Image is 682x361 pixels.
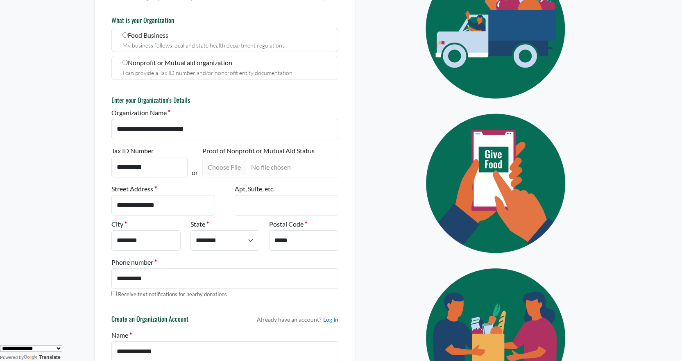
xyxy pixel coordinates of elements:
p: Already have an account? [257,315,338,324]
a: Log In [323,315,338,324]
a: Translate [24,354,61,360]
label: Postal Code [269,219,307,229]
label: Apt, Suite, etc. [235,184,274,194]
img: Eye Icon [407,106,587,261]
label: Street Address [111,184,157,194]
label: Receive text notifications for nearby donations [118,291,227,299]
input: Food Business My business follows local and state health department regulations [122,32,128,38]
h6: Create an Organization Account [111,315,188,327]
img: Google Translate [24,355,39,361]
label: Food Business [111,28,338,52]
label: Phone number [111,257,157,267]
label: Organization Name [111,108,170,118]
h6: Enter your Organization's Details [111,96,338,104]
label: Tax ID Number [111,146,154,156]
h6: What is your Organization [111,16,338,24]
p: or [192,168,198,177]
small: My business follows local and state health department regulations [122,42,285,49]
label: State [190,219,209,229]
small: I can provide a Tax ID number and/or nonprofit entity documentation [122,69,292,76]
label: Nonprofit or Mutual aid organization [111,56,338,80]
label: City [111,219,127,229]
label: Name [111,330,132,340]
label: Proof of Nonprofit or Mutual Aid Status [202,146,315,156]
input: Nonprofit or Mutual aid organization I can provide a Tax ID number and/or nonprofit entity docume... [122,60,128,65]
